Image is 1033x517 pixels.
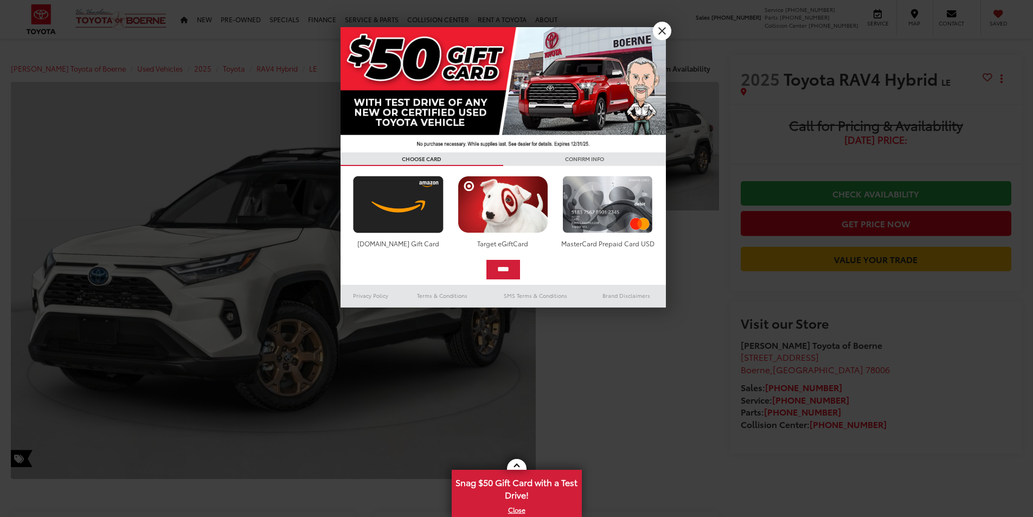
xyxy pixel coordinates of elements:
div: Target eGiftCard [455,239,551,248]
div: [DOMAIN_NAME] Gift Card [350,239,446,248]
a: Privacy Policy [341,289,401,302]
a: Brand Disclaimers [587,289,666,302]
a: SMS Terms & Conditions [484,289,587,302]
img: 42635_top_851395.jpg [341,27,666,152]
h3: CHOOSE CARD [341,152,503,166]
a: Terms & Conditions [401,289,484,302]
img: mastercard.png [560,176,656,233]
img: targetcard.png [455,176,551,233]
div: MasterCard Prepaid Card USD [560,239,656,248]
h3: CONFIRM INFO [503,152,666,166]
img: amazoncard.png [350,176,446,233]
span: Snag $50 Gift Card with a Test Drive! [453,471,581,504]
